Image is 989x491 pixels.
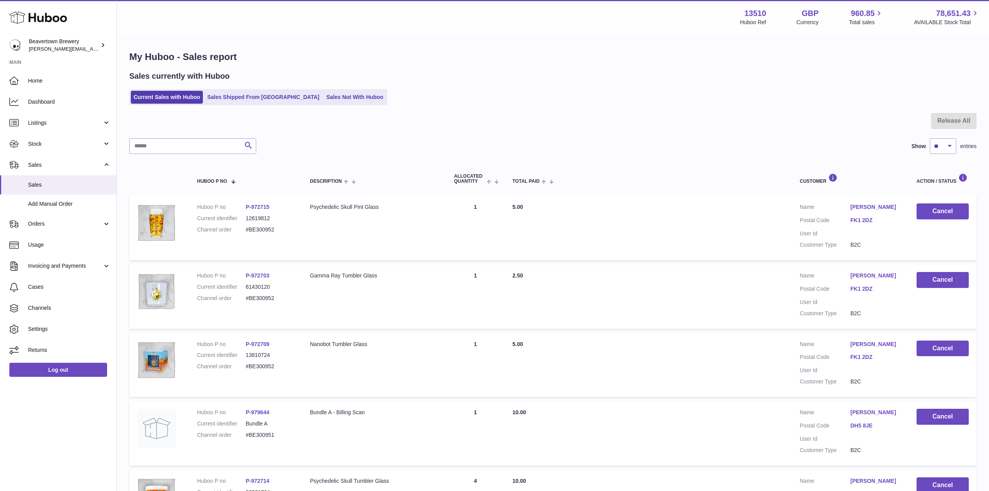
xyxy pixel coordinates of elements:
img: beavertown-brewery-psychedlic-pint-glass_36326ebd-29c0-4cac-9570-52cf9d517ba4.png [137,203,176,242]
span: [PERSON_NAME][EMAIL_ADDRESS][PERSON_NAME][DOMAIN_NAME] [29,46,198,52]
dt: Name [800,203,850,213]
span: Description [310,179,342,184]
a: [PERSON_NAME] [850,477,901,485]
a: P-972709 [246,341,269,347]
dt: User Id [800,435,850,443]
dt: Current identifier [197,283,246,291]
dd: #BE300952 [246,295,294,302]
td: 1 [446,264,505,329]
a: Current Sales with Huboo [131,91,203,104]
td: 1 [446,401,505,466]
button: Cancel [917,203,969,219]
dd: B2C [850,447,901,454]
a: [PERSON_NAME] [850,203,901,211]
span: Returns [28,346,111,354]
div: Huboo Ref [740,19,766,26]
div: Psychedelic Skull Pint Glass [310,203,438,211]
span: Settings [28,325,111,333]
dt: Postal Code [800,422,850,431]
span: Sales [28,181,111,189]
a: DH5 8JE [850,422,901,429]
dd: #BE300952 [246,226,294,233]
button: Cancel [917,272,969,288]
span: Stock [28,140,102,148]
span: Invoicing and Payments [28,262,102,270]
span: 10.00 [512,409,526,415]
span: Huboo P no [197,179,227,184]
dt: Customer Type [800,447,850,454]
a: P-972703 [246,272,269,279]
a: [PERSON_NAME] [850,409,901,416]
dt: Customer Type [800,310,850,317]
dt: User Id [800,230,850,237]
dt: Channel order [197,363,246,370]
div: Nanobot Tumbler Glass [310,341,438,348]
button: Cancel [917,341,969,357]
span: Usage [28,241,111,249]
dt: Huboo P no [197,203,246,211]
img: beavertown-brewery-gamma-ray-tumbler-glass-empty.png [137,272,176,311]
div: Action / Status [917,173,969,184]
dd: B2C [850,241,901,249]
a: [PERSON_NAME] [850,341,901,348]
div: Psychedelic Skull Tumbler Glass [310,477,438,485]
h2: Sales currently with Huboo [129,71,230,81]
strong: 13510 [744,8,766,19]
dd: #BE300952 [246,363,294,370]
dt: Channel order [197,431,246,439]
span: Channels [28,304,111,312]
img: beavertown-brewery-nanobot-tumbler-glass-packaging.png [137,341,176,380]
dt: Postal Code [800,217,850,226]
span: Cases [28,283,111,291]
a: P-972715 [246,204,269,210]
a: Sales Not With Huboo [324,91,386,104]
span: 5.00 [512,204,523,210]
a: FK1 2DZ [850,353,901,361]
dt: Huboo P no [197,409,246,416]
dd: B2C [850,378,901,385]
dt: Postal Code [800,353,850,363]
span: entries [960,143,977,150]
dt: Name [800,477,850,487]
a: FK1 2DZ [850,285,901,293]
img: Matthew.McCormack@beavertownbrewery.co.uk [9,39,21,51]
span: 960.85 [851,8,875,19]
a: Sales Shipped From [GEOGRAPHIC_DATA] [204,91,322,104]
div: Currency [797,19,819,26]
dd: 13810724 [246,351,294,359]
a: FK1 2DZ [850,217,901,224]
strong: GBP [802,8,818,19]
dt: Current identifier [197,420,246,427]
td: 1 [446,196,505,260]
dt: Customer Type [800,241,850,249]
dt: Name [800,272,850,281]
dt: Postal Code [800,285,850,295]
div: Beavertown Brewery [29,38,99,53]
td: 1 [446,333,505,397]
button: Cancel [917,409,969,425]
a: P-979644 [246,409,269,415]
a: P-972714 [246,478,269,484]
span: 2.50 [512,272,523,279]
dt: Name [800,341,850,350]
dt: Huboo P no [197,341,246,348]
a: Log out [9,363,107,377]
span: ALLOCATED Quantity [454,174,485,184]
dd: Bundle A [246,420,294,427]
span: Home [28,77,111,85]
img: no-photo.jpg [137,409,176,448]
div: Gamma Ray Tumbler Glass [310,272,438,279]
span: 10.00 [512,478,526,484]
dt: Huboo P no [197,477,246,485]
a: 78,651.43 AVAILABLE Stock Total [914,8,980,26]
dt: Customer Type [800,378,850,385]
span: Orders [28,220,102,228]
label: Show [912,143,926,150]
h1: My Huboo - Sales report [129,51,977,63]
span: 78,651.43 [936,8,971,19]
dt: Name [800,409,850,418]
dd: 61430120 [246,283,294,291]
div: Customer [800,173,901,184]
span: Total sales [849,19,883,26]
dd: #BE300951 [246,431,294,439]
